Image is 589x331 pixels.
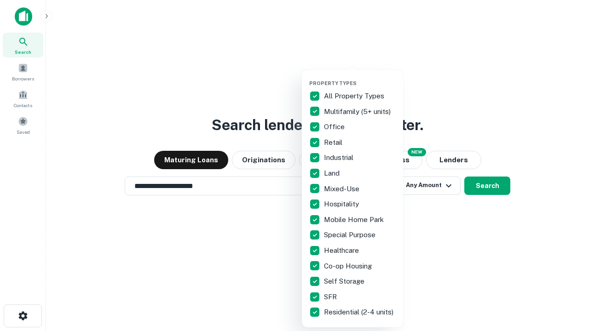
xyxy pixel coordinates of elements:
p: Self Storage [324,276,366,287]
p: Special Purpose [324,229,377,240]
p: Co-op Housing [324,261,374,272]
p: Retail [324,137,344,148]
p: Residential (2-4 units) [324,307,395,318]
span: Property Types [309,80,357,86]
p: Hospitality [324,199,361,210]
p: Mixed-Use [324,183,361,194]
p: Office [324,121,346,132]
p: All Property Types [324,91,386,102]
iframe: Chat Widget [543,257,589,302]
p: Multifamily (5+ units) [324,106,393,117]
p: Healthcare [324,245,361,256]
p: SFR [324,291,339,302]
p: Land [324,168,341,179]
p: Industrial [324,152,355,163]
p: Mobile Home Park [324,214,386,225]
